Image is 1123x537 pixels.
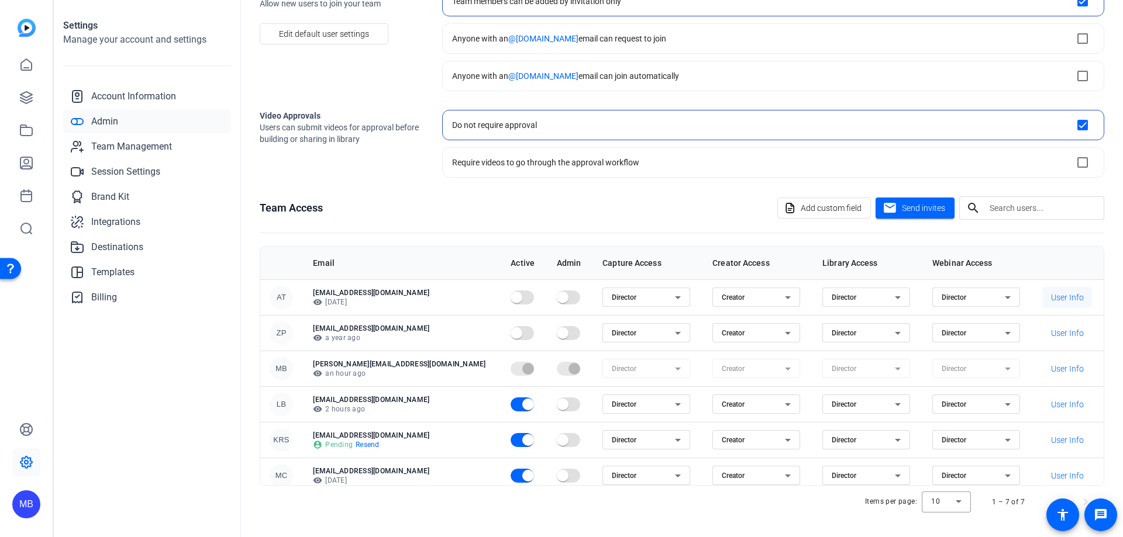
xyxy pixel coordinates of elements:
[91,140,172,154] span: Team Management
[942,472,966,480] span: Director
[313,359,492,369] p: [PERSON_NAME][EMAIL_ADDRESS][DOMAIN_NAME]
[12,490,40,518] div: MB
[508,34,578,43] span: @[DOMAIN_NAME]
[813,247,923,279] th: Library Access
[260,110,423,122] h2: Video Approvals
[612,329,636,337] span: Director
[1042,394,1092,415] button: User Info
[832,400,856,408] span: Director
[1094,508,1108,522] mat-icon: message
[313,404,322,414] mat-icon: visibility
[1042,465,1092,486] button: User Info
[1042,287,1092,308] button: User Info
[547,247,593,279] th: Admin
[313,333,322,342] mat-icon: visibility
[942,329,966,337] span: Director
[1051,292,1084,303] span: User Info
[91,190,129,204] span: Brand Kit
[612,436,636,444] span: Director
[325,440,353,449] span: Pending
[1042,429,1092,451] button: User Info
[260,200,323,216] h1: Team Access
[313,369,492,378] p: an hour ago
[63,286,231,309] a: Billing
[1056,508,1070,522] mat-icon: accessibility
[923,247,1033,279] th: Webinar Access
[832,329,856,337] span: Director
[270,357,293,380] div: MB
[612,400,636,408] span: Director
[832,472,856,480] span: Director
[313,369,322,378] mat-icon: visibility
[942,293,966,302] span: Director
[270,286,293,309] div: AT
[270,393,293,416] div: LB
[313,324,492,333] p: [EMAIL_ADDRESS][DOMAIN_NAME]
[722,472,745,480] span: Creator
[722,293,745,302] span: Creator
[452,70,679,82] div: Anyone with an email can join automatically
[942,436,966,444] span: Director
[452,157,639,168] div: Require videos to go through the approval workflow
[876,198,955,219] button: Send invites
[63,33,231,47] h2: Manage your account and settings
[63,261,231,284] a: Templates
[63,160,231,183] a: Session Settings
[313,404,492,414] p: 2 hours ago
[883,201,897,216] mat-icon: mail
[1051,470,1084,481] span: User Info
[313,297,492,307] p: [DATE]
[832,436,856,444] span: Director
[91,290,117,304] span: Billing
[63,85,231,108] a: Account Information
[703,247,813,279] th: Creator Access
[260,23,388,44] button: Edit default user settings
[722,436,745,444] span: Creator
[612,472,636,480] span: Director
[91,240,143,254] span: Destinations
[313,395,492,404] p: [EMAIL_ADDRESS][DOMAIN_NAME]
[1051,434,1084,446] span: User Info
[91,165,160,179] span: Session Settings
[508,71,578,81] span: @[DOMAIN_NAME]
[959,201,987,215] mat-icon: search
[313,476,492,485] p: [DATE]
[593,247,703,279] th: Capture Access
[63,210,231,234] a: Integrations
[91,215,140,229] span: Integrations
[313,466,492,476] p: [EMAIL_ADDRESS][DOMAIN_NAME]
[452,33,666,44] div: Anyone with an email can request to join
[18,19,36,37] img: blue-gradient.svg
[270,464,293,487] div: MC
[356,440,380,449] span: Resend
[313,297,322,307] mat-icon: visibility
[1051,327,1084,339] span: User Info
[612,293,636,302] span: Director
[722,329,745,337] span: Creator
[1051,399,1084,410] span: User Info
[801,197,862,219] span: Add custom field
[63,235,231,259] a: Destinations
[1042,358,1092,379] button: User Info
[1072,488,1100,516] button: Next page
[91,265,135,279] span: Templates
[722,400,745,408] span: Creator
[63,185,231,209] a: Brand Kit
[942,400,966,408] span: Director
[1051,363,1084,375] span: User Info
[279,23,369,45] span: Edit default user settings
[865,496,917,507] div: Items per page:
[313,333,492,342] p: a year ago
[501,247,547,279] th: Active
[270,321,293,345] div: ZP
[63,135,231,158] a: Team Management
[63,110,231,133] a: Admin
[992,496,1025,508] div: 1 – 7 of 7
[832,293,856,302] span: Director
[304,247,501,279] th: Email
[91,115,118,129] span: Admin
[902,202,945,214] span: Send invites
[452,119,537,131] div: Do not require approval
[313,288,492,297] p: [EMAIL_ADDRESS][DOMAIN_NAME]
[91,89,176,103] span: Account Information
